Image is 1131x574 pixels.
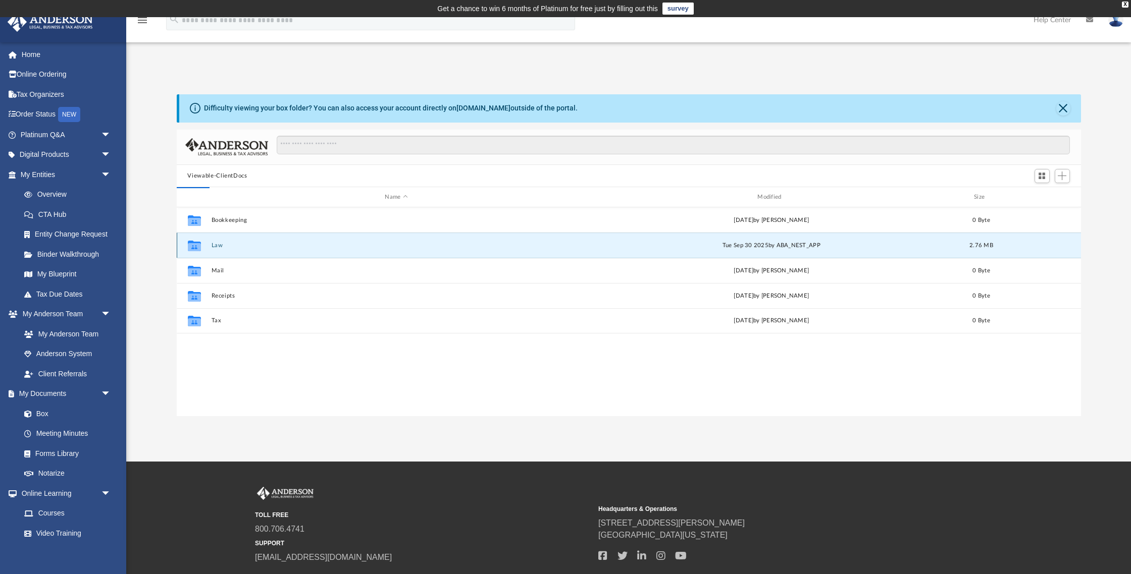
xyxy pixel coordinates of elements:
div: Name [211,193,581,202]
span: 0 Byte [972,217,990,223]
a: [EMAIL_ADDRESS][DOMAIN_NAME] [255,553,392,561]
span: 2.76 MB [969,243,993,248]
a: My Anderson Teamarrow_drop_down [7,304,121,324]
input: Search files and folders [277,136,1069,155]
span: 0 Byte [972,318,990,323]
div: grid [177,207,1081,417]
a: Order StatusNEW [7,104,126,125]
span: arrow_drop_down [101,483,121,504]
div: Get a chance to win 6 months of Platinum for free just by filling out this [437,3,658,15]
a: [GEOGRAPHIC_DATA][US_STATE] [598,531,728,539]
img: User Pic [1108,13,1123,27]
a: Anderson System [14,344,121,364]
button: Tax [211,318,582,324]
button: Mail [211,267,582,274]
a: My Blueprint [14,264,121,284]
img: Anderson Advisors Platinum Portal [255,487,316,500]
div: Tue Sep 30 2025 by ABA_NEST_APP [586,241,957,250]
a: Home [7,44,126,65]
small: SUPPORT [255,539,591,548]
span: 0 Byte [972,268,990,273]
a: Client Referrals [14,364,121,384]
div: Modified [586,193,956,202]
i: search [169,14,180,25]
button: Law [211,242,582,249]
a: 800.706.4741 [255,525,304,533]
div: [DATE] by [PERSON_NAME] [586,292,957,301]
a: menu [136,19,148,26]
a: Online Learningarrow_drop_down [7,483,121,503]
div: [DATE] by [PERSON_NAME] [586,216,957,225]
button: Bookkeeping [211,217,582,223]
a: Entity Change Request [14,224,126,245]
small: TOLL FREE [255,510,591,520]
div: NEW [58,107,80,122]
a: My Anderson Team [14,324,116,344]
span: arrow_drop_down [101,164,121,185]
div: id [1006,193,1076,202]
a: Binder Walkthrough [14,244,126,264]
div: id [181,193,206,202]
div: close [1122,2,1128,8]
span: arrow_drop_down [101,304,121,325]
span: arrow_drop_down [101,125,121,145]
div: [DATE] by [PERSON_NAME] [586,316,957,325]
i: menu [136,14,148,26]
a: [STREET_ADDRESS][PERSON_NAME] [598,519,745,527]
span: 0 Byte [972,293,990,299]
button: Add [1055,169,1070,183]
a: CTA Hub [14,204,126,224]
a: Overview [14,185,126,205]
a: Platinum Q&Aarrow_drop_down [7,125,126,145]
button: Switch to Grid View [1035,169,1050,183]
small: Headquarters & Operations [598,504,935,513]
a: Digital Productsarrow_drop_down [7,145,126,165]
a: Tax Due Dates [14,284,126,304]
button: Receipts [211,293,582,299]
a: Meeting Minutes [14,424,121,444]
a: Online Ordering [7,65,126,85]
a: Courses [14,503,121,524]
a: [DOMAIN_NAME] [456,104,510,112]
div: Size [961,193,1001,202]
a: Box [14,404,116,424]
button: Close [1056,101,1070,116]
div: [DATE] by [PERSON_NAME] [586,266,957,275]
img: Anderson Advisors Platinum Portal [5,12,96,32]
div: Difficulty viewing your box folder? You can also access your account directly on outside of the p... [204,103,578,113]
a: My Documentsarrow_drop_down [7,384,121,404]
a: Tax Organizers [7,84,126,104]
a: Video Training [14,523,116,543]
a: survey [662,3,694,15]
a: My Entitiesarrow_drop_down [7,164,126,185]
button: Viewable-ClientDocs [187,171,247,181]
span: arrow_drop_down [101,384,121,405]
a: Forms Library [14,443,116,464]
span: arrow_drop_down [101,145,121,165]
a: Notarize [14,464,121,484]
